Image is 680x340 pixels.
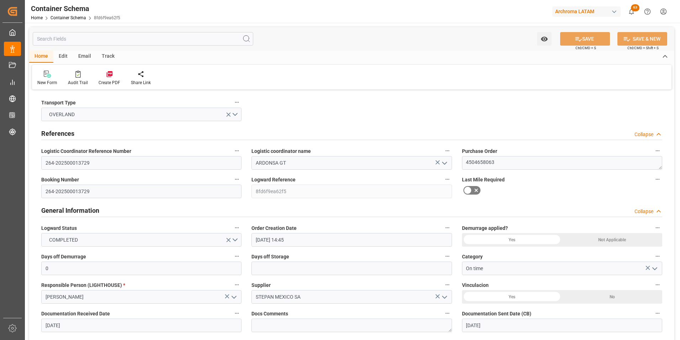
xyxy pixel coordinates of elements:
button: open menu [41,108,241,121]
input: Type to search/select [41,290,241,304]
span: Category [462,253,483,261]
span: Logward Status [41,225,77,232]
input: DD.MM.YYYY [41,319,241,332]
span: Logistic coordinator name [251,148,311,155]
span: Demurrage applied? [462,225,508,232]
span: Logistic Coordinator Reference Number [41,148,131,155]
button: open menu [649,263,659,274]
button: open menu [537,32,552,46]
span: COMPLETED [46,236,81,244]
button: Vinculacion [653,280,662,289]
div: Create PDF [99,79,120,86]
input: Search Fields [33,32,253,46]
div: Collapse [634,208,653,215]
div: Yes [462,290,562,304]
button: Category [653,252,662,261]
button: Days off Demurrage [232,252,241,261]
button: Transport Type [232,98,241,107]
span: Ctrl/CMD + Shift + S [627,45,659,51]
div: Not Applicable [562,233,662,247]
span: Ctrl/CMD + S [575,45,596,51]
span: Docs Comments [251,310,288,318]
div: Edit [53,51,73,63]
span: Documentation Sent Date (CB) [462,310,531,318]
span: Booking Number [41,176,79,184]
button: Demurrage applied? [653,223,662,232]
span: Order Creation Date [251,225,297,232]
button: Purchase Order [653,146,662,155]
span: Days off Storage [251,253,289,261]
div: Yes [462,233,562,247]
textarea: 4504658063 [462,156,662,170]
button: Booking Number [232,175,241,184]
a: Home [31,15,43,20]
button: open menu [41,233,241,247]
button: Docs Comments [443,309,452,318]
button: Logistic Coordinator Reference Number [232,146,241,155]
button: Documentation Received Date [232,309,241,318]
span: OVERLAND [46,111,78,118]
button: Last Mile Required [653,175,662,184]
div: Share Link [131,79,151,86]
button: open menu [439,292,449,303]
span: Purchase Order [462,148,497,155]
span: Logward Reference [251,176,296,184]
span: Days off Demurrage [41,253,86,261]
div: Archroma LATAM [552,6,621,17]
input: Type to search/select [462,262,662,275]
button: Order Creation Date [443,223,452,232]
button: SAVE [560,32,610,46]
h2: General Information [41,206,99,215]
button: Help Center [639,4,655,20]
button: Supplier [443,280,452,289]
a: Container Schema [51,15,86,20]
input: DD.MM.YYYY HH:MM [251,233,452,247]
input: enter supplier [251,290,452,304]
div: Home [29,51,53,63]
button: Days off Storage [443,252,452,261]
div: Audit Trail [68,79,88,86]
div: Collapse [634,131,653,138]
div: Email [73,51,96,63]
span: Responsible Person (LIGHTHOUSE) [41,282,125,289]
div: Track [96,51,120,63]
button: Logward Status [232,223,241,232]
button: Documentation Sent Date (CB) [653,309,662,318]
button: SAVE & NEW [617,32,667,46]
span: 63 [631,4,639,11]
button: Responsible Person (LIGHTHOUSE) * [232,280,241,289]
div: New Form [37,79,57,86]
button: open menu [228,292,239,303]
div: Container Schema [31,3,120,14]
button: open menu [439,158,449,169]
button: Logistic coordinator name [443,146,452,155]
button: Logward Reference [443,175,452,184]
span: Documentation Received Date [41,310,110,318]
span: Transport Type [41,99,76,107]
h2: References [41,129,74,138]
input: DD.MM.YYYY [462,319,662,332]
button: Archroma LATAM [552,5,623,18]
span: Vinculacion [462,282,489,289]
div: No [562,290,662,304]
span: Supplier [251,282,271,289]
button: show 63 new notifications [623,4,639,20]
span: Last Mile Required [462,176,505,184]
